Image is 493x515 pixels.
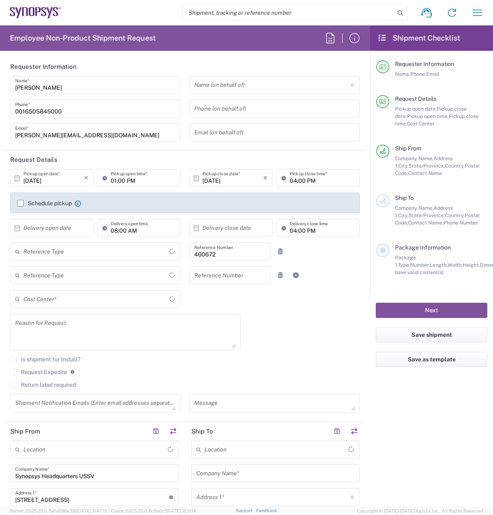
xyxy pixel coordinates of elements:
span: Cost Center [407,120,435,127]
span: Contact Name [408,170,442,176]
h2: Shipment Checklist [377,33,460,43]
h2: Requester Information [10,63,77,71]
label: Request Expedite [10,369,67,375]
span: Ship From [395,145,421,152]
span: Phone, [410,71,426,77]
label: Is shipment for Install? [10,356,80,363]
span: [DATE] 12:11:14 [166,508,196,513]
span: Phone Number [443,220,478,226]
h2: Ship From [10,427,40,436]
button: Next [376,303,487,318]
span: Width, [448,262,463,268]
span: Height, [463,262,480,268]
span: Number, [410,262,430,268]
i: × [84,171,89,184]
span: Ship To [395,195,414,201]
span: Company Name, [395,155,434,161]
a: Remove Reference [275,270,286,281]
span: Name, [395,71,410,77]
input: Shipment, tracking or reference number [182,5,395,20]
h2: Ship To [191,427,213,436]
span: Length, [430,262,448,268]
span: State/Province, [409,163,445,169]
span: Email [426,71,440,77]
span: Company Name, [395,205,434,211]
span: Package Information [395,244,451,251]
span: Request Details [395,95,436,102]
button: Save as template [376,352,487,367]
i: × [263,171,268,184]
label: Return label required [10,381,76,388]
span: Requester Information [395,61,454,67]
span: City, [398,163,409,169]
span: Copyright © [DATE]-[DATE] Agistix Inc., All Rights Reserved [357,507,483,515]
h2: Request Details [10,156,57,164]
span: Client: 2025.20.0-8c6e0cf [111,508,196,513]
span: Type, [398,262,410,268]
span: City, [398,212,409,218]
a: Feedback [256,508,277,513]
span: Pickup open date, [395,106,437,112]
h2: Employee Non-Product Shipment Request [10,33,156,43]
span: State/Province, [409,212,445,218]
span: Contact Name, [408,220,443,226]
a: Remove Reference [275,246,286,257]
span: [DATE] 11:47:12 [77,508,107,513]
a: Support [236,508,256,513]
span: Package 1: [395,254,416,268]
a: Add Reference [290,270,302,281]
button: Save shipment [376,327,487,343]
span: Country, [445,163,465,169]
span: Pickup open time, [407,113,449,119]
label: Schedule pickup [17,200,72,206]
span: Country, [445,212,465,218]
span: Server: 2025.20.0-5efa686e39f [10,508,107,513]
